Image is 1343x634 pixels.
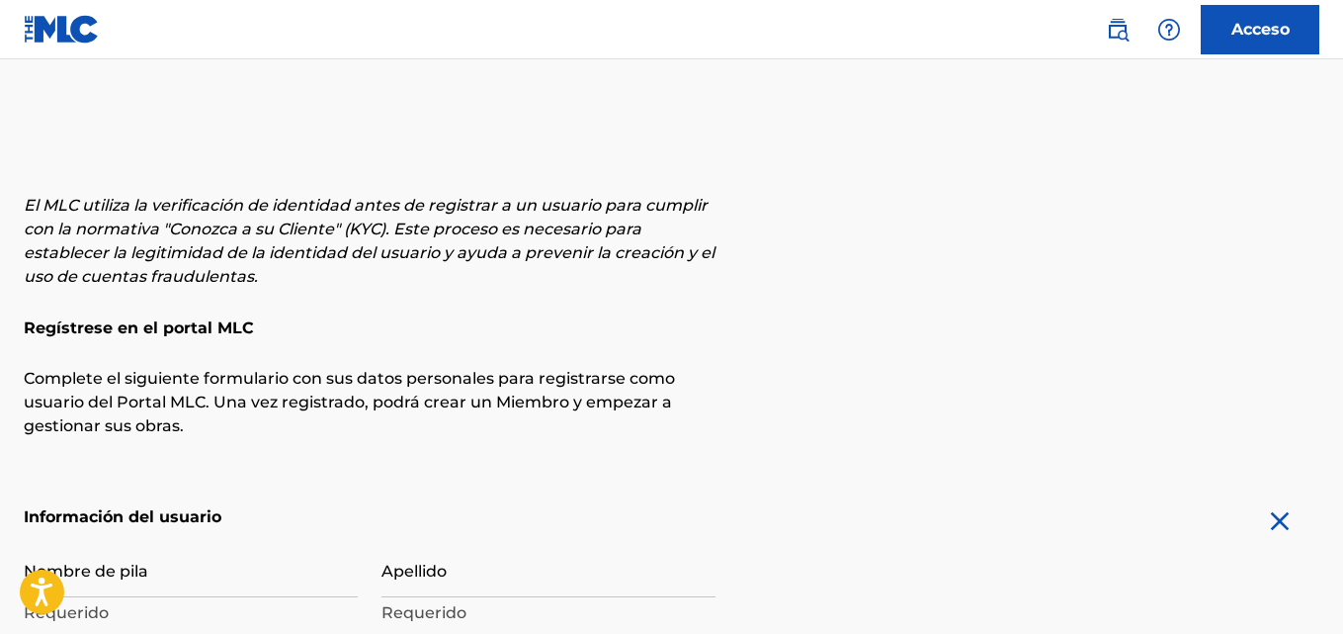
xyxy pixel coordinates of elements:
font: Complete el siguiente formulario con sus datos personales para registrarse como usuario del Porta... [24,369,675,435]
img: cerca [1264,505,1296,537]
div: Ayuda [1149,10,1189,49]
font: Requerido [381,603,466,622]
font: Requerido [24,603,109,622]
a: Búsqueda pública [1098,10,1137,49]
font: Acceso [1231,20,1290,39]
img: buscar [1106,18,1130,42]
font: El MLC utiliza la verificación de identidad antes de registrar a un usuario para cumplir con la n... [24,196,714,286]
font: Regístrese en el portal MLC [24,318,254,337]
a: Acceso [1201,5,1319,54]
font: Información del usuario [24,507,221,526]
img: Logotipo del MLC [24,15,100,44]
img: ayuda [1157,18,1181,42]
